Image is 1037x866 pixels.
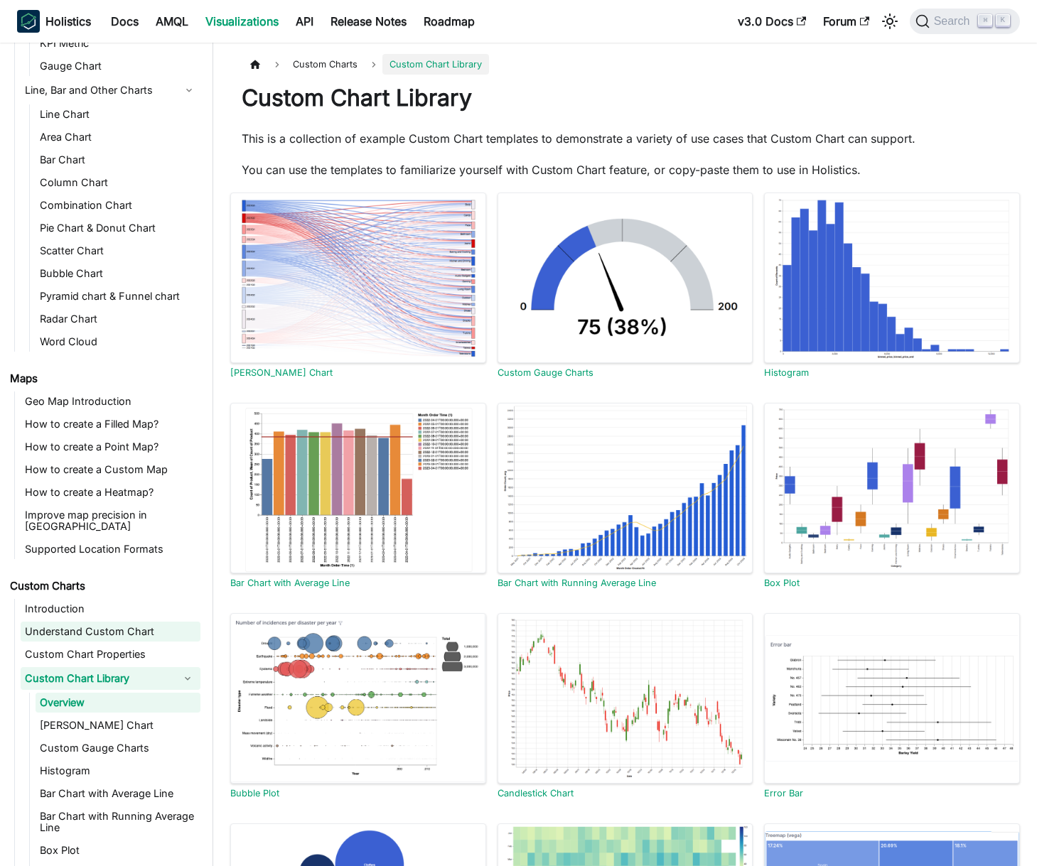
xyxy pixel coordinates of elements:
[242,161,1009,178] p: You can use the templates to familiarize yourself with Custom Chart feature, or copy-paste them t...
[36,332,200,352] a: Word Cloud
[764,578,800,588] a: Box Plot
[764,788,803,799] a: Error Bar
[102,10,147,33] a: Docs
[498,613,753,799] a: Candlestick ChartCandlestick Chart
[21,482,200,502] a: How to create a Heatmap?
[17,10,40,33] img: Holistics
[764,613,1020,799] a: Error BarError Bar
[36,784,200,803] a: Bar Chart with Average Line
[978,14,992,27] kbd: ⌘
[36,264,200,283] a: Bubble Chart
[36,693,200,713] a: Overview
[21,391,200,411] a: Geo Map Introduction
[415,10,483,33] a: Roadmap
[996,14,1010,27] kbd: K
[382,54,489,75] span: Custom Chart Library
[36,761,200,781] a: Histogram
[36,840,200,860] a: Box Plot
[21,644,200,664] a: Custom Chart Properties
[242,54,269,75] a: Home page
[21,460,200,480] a: How to create a Custom Map
[21,667,175,690] a: Custom Chart Library
[242,84,1009,112] h1: Custom Chart Library
[36,150,200,170] a: Bar Chart
[230,613,486,799] a: Bubble PlotBubble Plot
[36,173,200,193] a: Column Chart
[36,104,200,124] a: Line Chart
[322,10,415,33] a: Release Notes
[230,403,486,589] a: Bar Chart with Average LineBar Chart with Average Line
[36,309,200,329] a: Radar Chart
[36,218,200,238] a: Pie Chart & Donut Chart
[6,576,200,596] a: Custom Charts
[930,15,979,28] span: Search
[36,715,200,735] a: [PERSON_NAME] Chart
[21,79,200,102] a: Line, Bar and Other Charts
[21,599,200,619] a: Introduction
[36,127,200,147] a: Area Chart
[815,10,878,33] a: Forum
[36,806,200,838] a: Bar Chart with Running Average Line
[879,10,901,33] button: Switch between dark and light mode (currently light mode)
[36,241,200,261] a: Scatter Chart
[36,286,200,306] a: Pyramid chart & Funnel chart
[230,367,333,378] a: [PERSON_NAME] Chart
[498,578,656,588] a: Bar Chart with Running Average Line
[286,54,365,75] span: Custom Charts
[36,738,200,758] a: Custom Gauge Charts
[230,578,350,588] a: Bar Chart with Average Line
[21,539,200,559] a: Supported Location Formats
[36,56,200,76] a: Gauge Chart
[6,369,200,389] a: Maps
[498,788,574,799] a: Candlestick Chart
[36,33,200,53] a: KPI Metric
[17,10,91,33] a: HolisticsHolistics
[764,193,1020,379] a: HistogramHistogram
[498,193,753,379] a: Custom Gauge ChartsCustom Gauge Charts
[230,193,486,379] a: Sankey Chart[PERSON_NAME] Chart
[175,667,200,690] button: Collapse sidebar category 'Custom Chart Library'
[498,367,593,378] a: Custom Gauge Charts
[242,130,1009,147] p: This is a collection of example Custom Chart templates to demonstrate a variety of use cases that...
[45,13,91,30] b: Holistics
[764,403,1020,589] a: Box PlotBox Plot
[21,622,200,642] a: Understand Custom Chart
[21,505,200,536] a: Improve map precision in [GEOGRAPHIC_DATA]
[498,403,753,589] a: Bar Chart with Running Average LineBar Chart with Running Average Line
[21,414,200,434] a: How to create a Filled Map?
[230,788,279,799] a: Bubble Plot
[21,437,200,457] a: How to create a Point Map?
[242,54,1009,75] nav: Breadcrumbs
[287,10,322,33] a: API
[729,10,815,33] a: v3.0 Docs
[147,10,197,33] a: AMQL
[910,9,1020,34] button: Search (Command+K)
[764,367,809,378] a: Histogram
[197,10,287,33] a: Visualizations
[36,195,200,215] a: Combination Chart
